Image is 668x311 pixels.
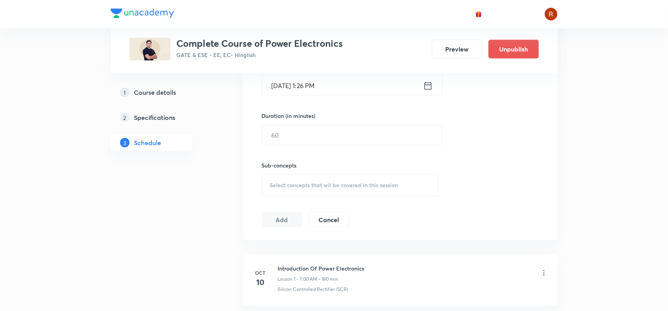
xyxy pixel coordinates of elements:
p: GATE & ESE - EE, EC • Hinglish [177,51,343,59]
h6: Sub-concepts [262,161,439,169]
input: 60 [262,125,442,145]
button: Unpublish [489,40,539,59]
h6: Introduction Of Power Electronics [278,264,365,272]
img: avatar [475,11,482,18]
a: Company Logo [111,9,174,20]
span: Select concepts that wil be covered in this session [270,182,398,188]
p: 1 [120,88,130,97]
h4: 10 [253,276,268,288]
button: avatar [472,8,485,20]
a: 1Course details [111,85,218,100]
button: Cancel [308,212,349,228]
h5: Specifications [134,113,176,122]
h5: Course details [134,88,176,97]
p: 3 [120,138,130,147]
h3: Complete Course of Power Electronics [177,38,343,49]
h6: Oct [253,269,268,276]
button: Preview [432,40,482,59]
p: Silicon Controlled Rectifier (SCR) [278,286,348,293]
p: 2 [120,113,130,122]
h6: Duration (in minutes) [262,112,316,120]
p: Lesson 1 • 7:00 AM • 180 min [278,276,339,283]
a: 2Specifications [111,110,218,125]
img: Company Logo [111,9,174,18]
button: Add [262,212,302,228]
img: Rupsha chowdhury [544,7,558,21]
img: 32E9B284-EEE8-4ADE-AE22-EA7458C87281_plus.png [130,38,170,61]
h5: Schedule [134,138,161,147]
